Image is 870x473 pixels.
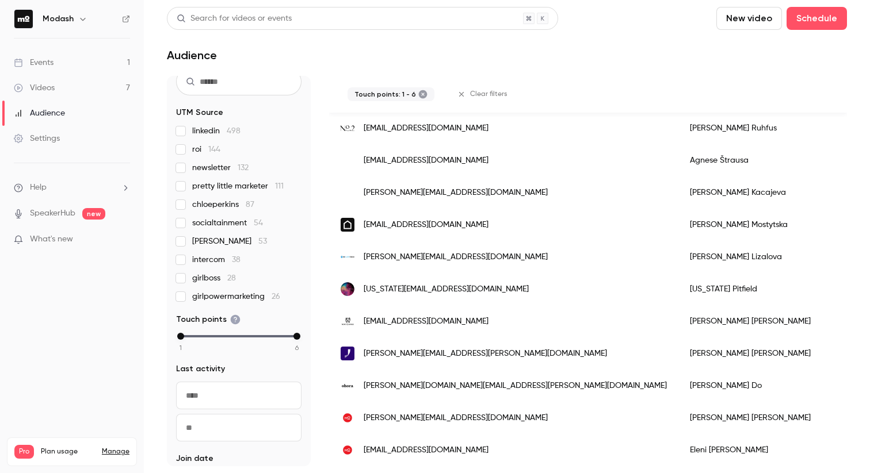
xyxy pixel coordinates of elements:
[272,293,280,301] span: 26
[364,122,489,134] span: [EMAIL_ADDRESS][DOMAIN_NAME]
[678,337,842,370] div: [PERSON_NAME] [PERSON_NAME]
[678,176,842,209] div: [PERSON_NAME] Kacajeva
[14,57,54,68] div: Events
[176,363,225,375] span: Last activity
[14,82,55,94] div: Videos
[192,162,249,174] span: newsletter
[364,187,548,199] span: [PERSON_NAME][EMAIL_ADDRESS][DOMAIN_NAME]
[192,272,236,284] span: girlboss
[192,291,280,302] span: girlpowermarketing
[14,10,33,28] img: Modash
[192,180,284,192] span: pretty little marketer
[14,445,34,459] span: Pro
[192,144,220,155] span: roi
[41,447,95,456] span: Plan usage
[246,201,254,209] span: 87
[116,234,130,245] iframe: Noticeable Trigger
[341,317,354,325] img: maysama.com
[177,13,292,25] div: Search for videos or events
[227,274,236,282] span: 28
[453,85,514,103] button: Clear filters
[176,314,241,325] span: Touch points
[354,90,416,99] span: Touch points: 1 - 6
[364,444,489,456] span: [EMAIL_ADDRESS][DOMAIN_NAME]
[364,412,548,424] span: [PERSON_NAME][EMAIL_ADDRESS][DOMAIN_NAME]
[678,370,842,402] div: [PERSON_NAME] Do
[30,182,47,194] span: Help
[716,7,782,30] button: New video
[180,343,182,353] span: 1
[364,348,607,360] span: [PERSON_NAME][EMAIL_ADDRESS][PERSON_NAME][DOMAIN_NAME]
[470,90,507,99] span: Clear filters
[364,380,667,392] span: [PERSON_NAME][DOMAIN_NAME][EMAIL_ADDRESS][PERSON_NAME][DOMAIN_NAME]
[364,251,548,263] span: [PERSON_NAME][EMAIL_ADDRESS][DOMAIN_NAME]
[341,121,354,135] img: no-2.co
[192,254,241,266] span: intercom
[254,219,263,227] span: 54
[341,191,354,194] img: wigiwama.com
[341,411,354,425] img: modash.io
[192,217,263,229] span: socialtainment
[678,402,842,434] div: [PERSON_NAME] [PERSON_NAME]
[678,305,842,337] div: [PERSON_NAME] [PERSON_NAME]
[258,237,267,245] span: 53
[192,125,241,137] span: linkedin
[341,256,354,257] img: mrfluffyfriend.com
[341,379,354,393] img: ohora.com
[177,333,184,340] div: min
[293,333,300,340] div: max
[227,127,241,135] span: 498
[341,347,354,360] img: journeyfurther.com
[14,182,130,194] li: help-dropdown-opener
[176,107,223,118] span: UTM Source
[295,343,299,353] span: 6
[364,316,489,328] span: [EMAIL_ADDRESS][DOMAIN_NAME]
[192,236,267,247] span: [PERSON_NAME]
[341,159,354,162] img: wigiwama.com
[30,233,73,245] span: What's new
[364,283,529,295] span: [US_STATE][EMAIL_ADDRESS][DOMAIN_NAME]
[43,13,74,25] h6: Modash
[787,7,847,30] button: Schedule
[232,256,241,264] span: 38
[275,182,284,190] span: 111
[14,107,65,119] div: Audience
[678,144,842,176] div: Agnese Štrausa
[678,209,842,241] div: [PERSON_NAME] Mostytska
[14,133,60,144] div: Settings
[678,241,842,273] div: [PERSON_NAME] Lizalova
[176,453,213,464] span: Join date
[678,112,842,144] div: [PERSON_NAME] Ruhfus
[167,48,217,62] h1: Audience
[82,208,105,220] span: new
[364,219,489,231] span: [EMAIL_ADDRESS][DOMAIN_NAME]
[238,164,249,172] span: 132
[678,434,842,466] div: Eleni [PERSON_NAME]
[364,155,489,167] span: [EMAIL_ADDRESS][DOMAIN_NAME]
[341,282,354,296] img: electimuss.com
[341,218,354,232] img: wellneum.net
[341,443,354,457] img: modash.io
[30,207,75,220] a: SpeakerHub
[192,199,254,210] span: chloeperkins
[102,447,129,456] a: Manage
[678,273,842,305] div: [US_STATE] Pitfield
[208,145,220,153] span: 144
